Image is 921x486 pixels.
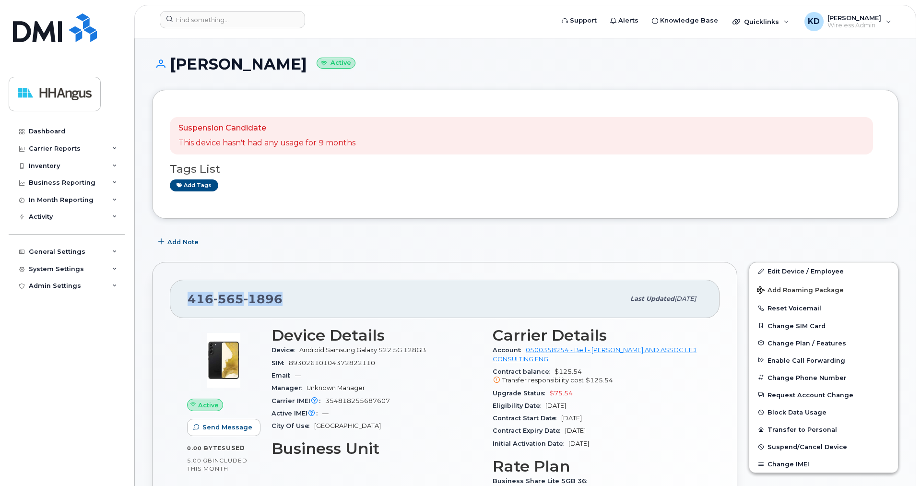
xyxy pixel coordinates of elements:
span: 89302610104372822110 [289,359,375,367]
span: Add Roaming Package [757,286,844,296]
button: Change Phone Number [749,369,898,386]
span: Last updated [630,295,674,302]
span: Email [272,372,295,379]
span: Unknown Manager [307,384,365,391]
span: Eligibility Date [493,402,545,409]
span: Contract balance [493,368,555,375]
p: Suspension Candidate [178,123,355,134]
span: 1896 [244,292,283,306]
span: — [322,410,329,417]
span: used [226,444,245,451]
button: Suspend/Cancel Device [749,438,898,455]
span: Android Samsung Galaxy S22 5G 128GB [299,346,426,354]
button: Request Account Change [749,386,898,403]
img: image20231002-3703462-1qw5fnl.jpeg [195,332,252,389]
h3: Tags List [170,163,881,175]
span: Upgrade Status [493,390,550,397]
button: Change SIM Card [749,317,898,334]
a: 0500358254 - Bell - [PERSON_NAME] AND ASSOC LTD CONSULTING ENG [493,346,697,362]
button: Change IMEI [749,455,898,473]
small: Active [317,58,355,69]
span: — [295,372,301,379]
span: Enable Call Forwarding [767,356,845,364]
span: Contract Start Date [493,415,561,422]
button: Reset Voicemail [749,299,898,317]
p: This device hasn't had any usage for 9 months [178,138,355,149]
a: Add tags [170,179,218,191]
h3: Business Unit [272,440,481,457]
span: Carrier IMEI [272,397,325,404]
span: Send Message [202,423,252,432]
span: $125.54 [586,377,613,384]
span: Transfer responsibility cost [502,377,584,384]
span: [GEOGRAPHIC_DATA] [314,422,381,429]
button: Transfer to Personal [749,421,898,438]
span: 0.00 Bytes [187,445,226,451]
span: SIM [272,359,289,367]
span: $75.54 [550,390,573,397]
span: included this month [187,457,248,473]
span: Initial Activation Date [493,440,568,447]
span: Active IMEI [272,410,322,417]
button: Block Data Usage [749,403,898,421]
span: Contract Expiry Date [493,427,565,434]
span: Manager [272,384,307,391]
span: 416 [188,292,283,306]
h1: [PERSON_NAME] [152,56,898,72]
span: Add Note [167,237,199,247]
span: [DATE] [561,415,582,422]
span: City Of Use [272,422,314,429]
button: Add Note [152,233,207,250]
span: [DATE] [545,402,566,409]
h3: Device Details [272,327,481,344]
span: Device [272,346,299,354]
span: Business Share Lite 5GB 36 [493,477,591,485]
h3: Rate Plan [493,458,702,475]
span: [DATE] [568,440,589,447]
span: Account [493,346,526,354]
button: Enable Call Forwarding [749,352,898,369]
span: [DATE] [565,427,586,434]
span: Suspend/Cancel Device [767,443,847,450]
span: Active [198,401,219,410]
h3: Carrier Details [493,327,702,344]
a: Edit Device / Employee [749,262,898,280]
button: Add Roaming Package [749,280,898,299]
span: 354818255687607 [325,397,390,404]
button: Change Plan / Features [749,334,898,352]
span: Change Plan / Features [767,339,846,346]
span: 565 [213,292,244,306]
button: Send Message [187,419,260,436]
span: 5.00 GB [187,457,213,464]
span: [DATE] [674,295,696,302]
span: $125.54 [493,368,702,385]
